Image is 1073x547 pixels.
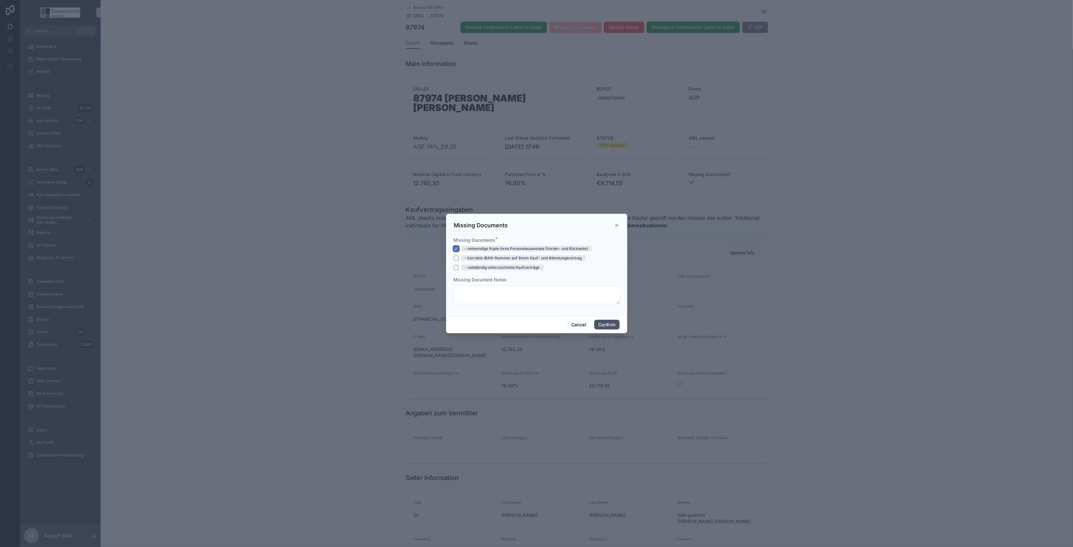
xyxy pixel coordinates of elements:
button: Cancel [567,320,590,330]
h3: Missing Documents [454,222,508,229]
span: Missing Document Notes [454,277,507,282]
button: Confirm [594,320,619,330]
div: - notwendige Kopie Ihres Personalausweises (Vorder- und Rückseite) [465,246,588,251]
span: Missing Documents [454,237,495,243]
div: - korrekte IBAN-Nummer auf Ihrem Kauf- und Abtretungsvertrag [465,255,582,261]
div: - vollständig unterzeichnete Kaufverträge [465,265,540,270]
